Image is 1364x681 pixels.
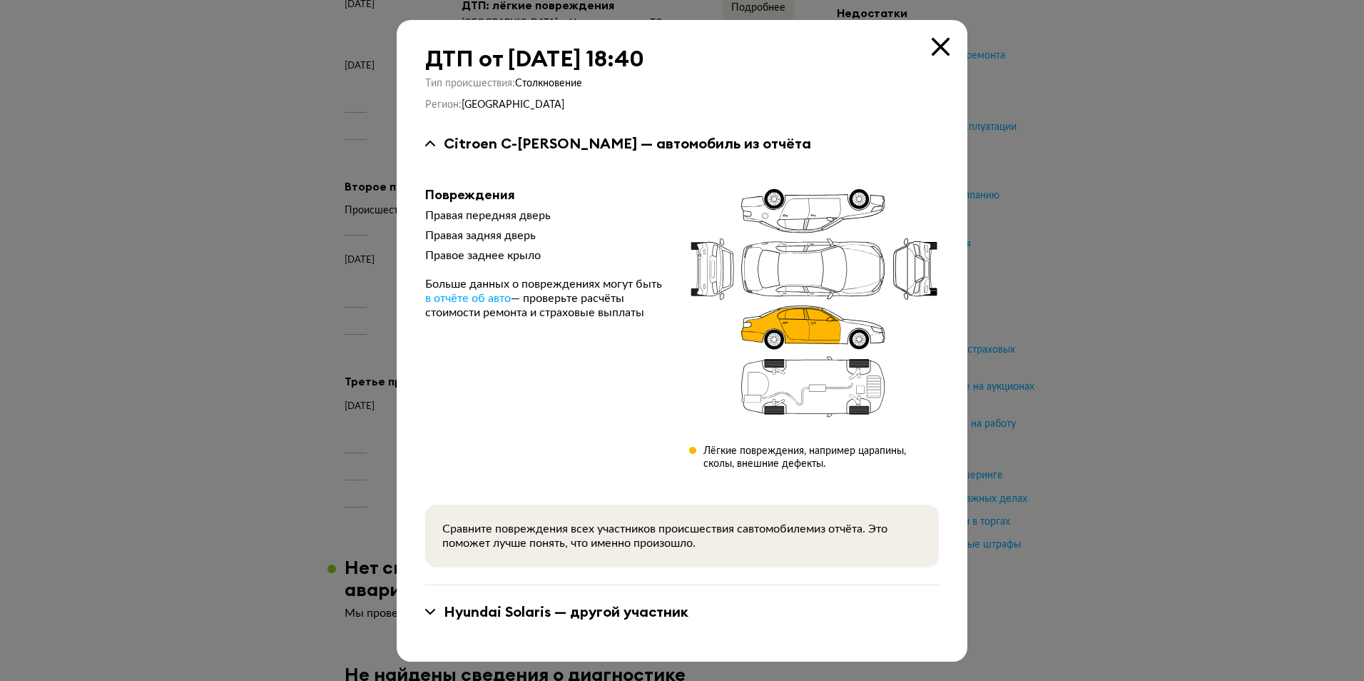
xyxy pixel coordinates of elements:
div: Hyundai Solaris — другой участник [444,602,688,621]
span: в отчёте об авто [425,293,511,304]
div: Правое заднее крыло [425,248,666,263]
div: Правая задняя дверь [425,228,666,243]
div: Больше данных о повреждениях могут быть — проверьте расчёты стоимости ремонта и страховые выплаты [425,277,666,320]
div: Citroen C-[PERSON_NAME] — автомобиль из отчёта [444,134,811,153]
div: Повреждения [425,187,666,203]
a: в отчёте об авто [425,291,511,306]
div: Регион : [425,99,939,111]
div: Тип происшествия : [425,77,939,90]
span: [GEOGRAPHIC_DATA] [462,100,564,110]
div: Правая передняя дверь [425,208,666,223]
div: ДТП от [DATE] 18:40 [425,46,939,71]
div: Сравните повреждения всех участников происшествия с автомобилем из отчёта. Это поможет лучше поня... [442,522,922,550]
div: Лёгкие повреждения, например царапины, сколы, внешние дефекты. [703,445,939,470]
span: Столкновение [515,79,582,89]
